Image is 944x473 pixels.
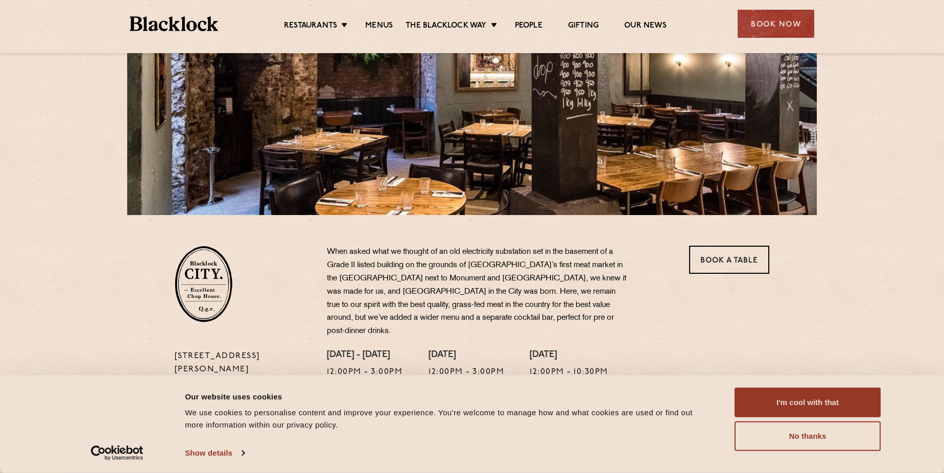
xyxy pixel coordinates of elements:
a: The Blacklock Way [406,21,486,32]
div: We use cookies to personalise content and improve your experience. You're welcome to manage how a... [185,407,712,431]
div: Our website uses cookies [185,390,712,403]
img: BL_Textured_Logo-footer-cropped.svg [130,16,218,31]
button: No thanks [735,421,881,451]
a: Book a Table [689,246,769,274]
a: Show details [185,445,244,461]
h4: [DATE] [429,350,504,361]
h4: [DATE] [530,350,608,361]
p: When asked what we thought of an old electricity substation set in the basement of a Grade II lis... [327,246,628,338]
a: Restaurants [284,21,337,32]
button: I'm cool with that [735,388,881,417]
p: 12:00pm - 3:00pm [327,366,403,379]
div: Book Now [738,10,814,38]
h4: [DATE] - [DATE] [327,350,403,361]
a: Our News [624,21,667,32]
a: Menus [365,21,393,32]
a: Gifting [568,21,599,32]
p: [STREET_ADDRESS][PERSON_NAME] EC3M 8AA [175,350,312,390]
p: 12:00pm - 10:30pm [530,366,608,379]
p: 12:00pm - 3:00pm [429,366,504,379]
img: City-stamp-default.svg [175,246,232,322]
a: People [515,21,542,32]
a: Usercentrics Cookiebot - opens in a new window [73,445,162,461]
